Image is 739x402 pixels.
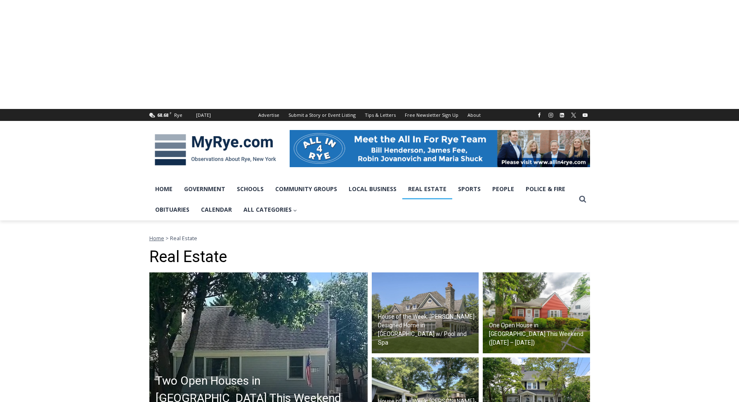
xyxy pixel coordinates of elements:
a: About [463,109,485,121]
div: [DATE] [196,111,211,119]
a: Calendar [195,199,238,220]
a: Real Estate [402,179,452,199]
img: All in for Rye [290,130,590,167]
span: F [170,111,172,115]
a: Home [149,179,178,199]
img: MyRye.com [149,128,281,171]
a: One Open House in [GEOGRAPHIC_DATA] This Weekend ([DATE] – [DATE]) [483,272,590,353]
a: Facebook [534,110,544,120]
a: YouTube [580,110,590,120]
span: 68.68 [157,112,168,118]
a: All Categories [238,199,303,220]
button: View Search Form [575,192,590,207]
a: Police & Fire [520,179,571,199]
h1: Real Estate [149,248,590,267]
a: Submit a Story or Event Listing [284,109,360,121]
span: All Categories [243,205,297,214]
img: 28 Thunder Mountain Road, Greenwich [372,272,479,353]
a: Community Groups [269,179,343,199]
nav: Secondary Navigation [254,109,485,121]
a: Instagram [546,110,556,120]
h2: House of the Week: [PERSON_NAME]-Designed Home in [GEOGRAPHIC_DATA] w/ Pool and Spa [378,312,477,347]
span: > [165,234,169,242]
a: Obituaries [149,199,195,220]
a: Free Newsletter Sign Up [400,109,463,121]
a: X [569,110,578,120]
span: Real Estate [170,234,197,242]
a: Home [149,234,164,242]
a: Local Business [343,179,402,199]
nav: Breadcrumbs [149,234,590,242]
a: Linkedin [557,110,567,120]
img: 4 Orchard Drive, Rye [483,272,590,353]
a: Government [178,179,231,199]
h2: One Open House in [GEOGRAPHIC_DATA] This Weekend ([DATE] – [DATE]) [489,321,588,347]
a: Tips & Letters [360,109,400,121]
a: Sports [452,179,486,199]
a: House of the Week: [PERSON_NAME]-Designed Home in [GEOGRAPHIC_DATA] w/ Pool and Spa [372,272,479,353]
a: Advertise [254,109,284,121]
nav: Primary Navigation [149,179,575,220]
a: Schools [231,179,269,199]
div: Rye [174,111,182,119]
a: People [486,179,520,199]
